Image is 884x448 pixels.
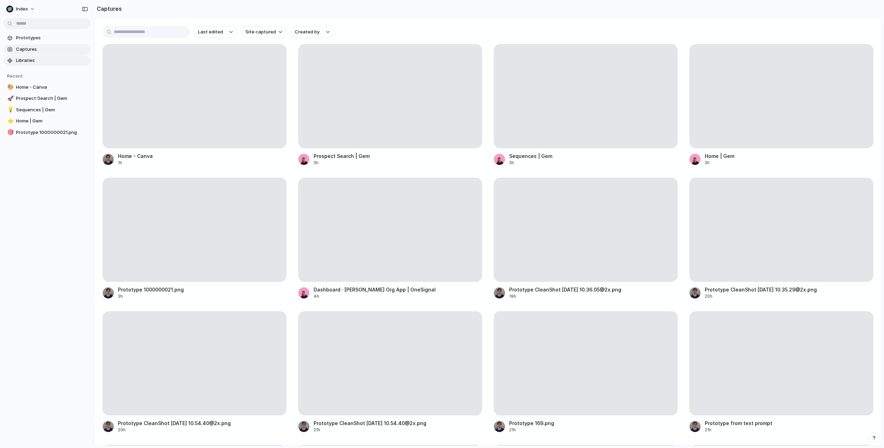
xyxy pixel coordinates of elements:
div: 🎯 [7,128,12,136]
span: Site captured [245,29,276,35]
button: 🎨 [6,84,13,91]
button: 💡 [6,106,13,113]
div: 19h [509,293,621,299]
div: Sequences | Gem [509,152,552,160]
div: Home - Canva [118,152,153,160]
div: Prospect Search | Gem [314,152,370,160]
button: Site captured [241,26,286,38]
div: 21h [314,427,426,433]
div: 3h [118,293,184,299]
div: 20h [118,427,231,433]
h2: Captures [94,5,122,13]
div: 💡 [7,106,12,114]
div: Prototype CleanShot [DATE] 10.36.05@2x.png [509,286,621,293]
div: 3h [509,160,552,166]
button: Last edited [194,26,237,38]
span: Libraries [16,57,88,64]
span: Home | Gem [16,118,88,125]
div: Prototype 1000000021.png [118,286,184,293]
div: 21h [705,427,772,433]
button: Index [3,3,39,15]
div: Prototype CleanShot [DATE] 10.35.29@2x.png [705,286,817,293]
a: 🚀Prospect Search | Gem [3,93,90,104]
div: 3h [314,160,370,166]
span: Index [16,6,28,13]
div: Dashboard · [PERSON_NAME] Org App | OneSignal [314,286,436,293]
button: Created by [291,26,334,38]
a: 🎨Home - Canva [3,82,90,93]
div: 21h [509,427,554,433]
div: 🎨 [7,83,12,91]
button: 🎯 [6,129,13,136]
button: 🚀 [6,95,13,102]
a: 💡Sequences | Gem [3,105,90,115]
div: 4h [314,293,436,299]
div: 20h [705,293,817,299]
div: 3h [705,160,734,166]
span: Prototypes [16,34,88,41]
div: 🚀 [7,95,12,103]
a: 🎯Prototype 1000000021.png [3,127,90,138]
div: Prototype from text prompt [705,419,772,427]
a: ⭐Home | Gem [3,116,90,126]
div: Prototype CleanShot [DATE] 10.54.40@2x.png [118,419,231,427]
div: Home | Gem [705,152,734,160]
a: Prototypes [3,33,90,43]
span: Recent [7,73,23,79]
div: 1h [118,160,153,166]
span: Sequences | Gem [16,106,88,113]
div: Prototype 169.png [509,419,554,427]
button: ⭐ [6,118,13,125]
span: Last edited [198,29,223,35]
span: Captures [16,46,88,53]
span: Prospect Search | Gem [16,95,88,102]
span: Created by [295,29,319,35]
span: Prototype 1000000021.png [16,129,88,136]
div: Prototype CleanShot [DATE] 10.54.40@2x.png [314,419,426,427]
a: Captures [3,44,90,55]
a: Libraries [3,55,90,66]
div: ⭐ [7,117,12,125]
span: Home - Canva [16,84,88,91]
